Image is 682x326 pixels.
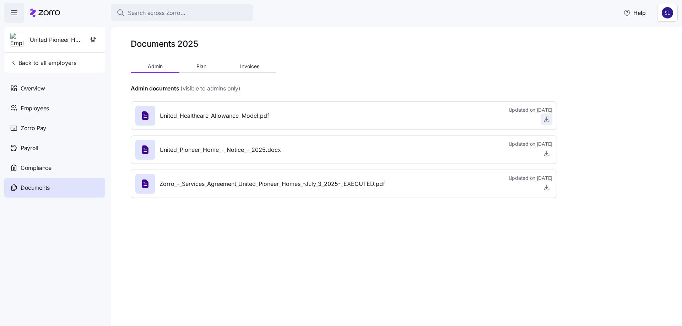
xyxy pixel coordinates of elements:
[618,6,651,20] button: Help
[21,164,52,172] span: Compliance
[30,35,81,44] span: United Pioneer Home
[159,179,385,188] span: Zorro_-_Services_Agreement_United_Pioneer_Homes_-July_3_2025-_EXECUTED.pdf
[10,33,24,47] img: Employer logo
[131,38,198,49] h1: Documents 2025
[7,56,79,70] button: Back to all employers
[111,4,253,21] button: Search across Zorro...
[159,145,281,154] span: United_Pioneer_Home_-_Notice_-_2025.docx
[4,158,105,178] a: Compliance
[4,138,105,158] a: Payroll
[4,78,105,98] a: Overview
[21,84,45,93] span: Overview
[148,64,163,69] span: Admin
[21,104,49,113] span: Employees
[21,124,46,133] span: Zorro Pay
[662,7,673,18] img: 9541d6806b9e2684641ca7bfe3afc45a
[21,183,50,192] span: Documents
[509,175,552,182] span: Updated on [DATE]
[4,98,105,118] a: Employees
[509,140,552,148] span: Updated on [DATE]
[240,64,259,69] span: Invoices
[4,118,105,138] a: Zorro Pay
[4,178,105,198] a: Documents
[10,59,76,67] span: Back to all employers
[131,84,179,93] h4: Admin documents
[159,111,269,120] span: United_Healthcare_Allowance_Model.pdf
[180,84,240,93] span: (visible to admins only)
[21,144,38,153] span: Payroll
[509,106,552,114] span: Updated on [DATE]
[196,64,206,69] span: Plan
[128,9,185,17] span: Search across Zorro...
[623,9,646,17] span: Help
